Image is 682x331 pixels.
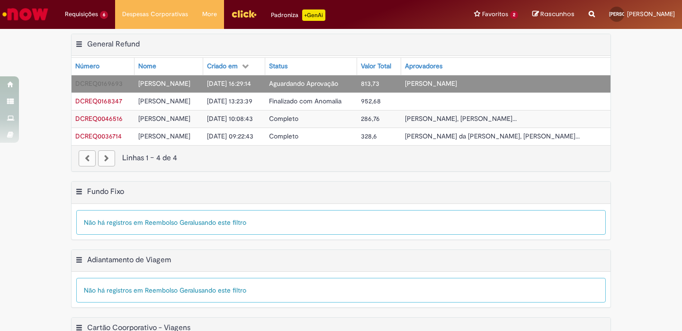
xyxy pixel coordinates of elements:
img: click_logo_yellow_360x200.png [231,7,257,21]
a: Rascunhos [532,10,574,19]
button: Fundo Fixo Menu de contexto [75,187,83,199]
span: [PERSON_NAME] [138,114,190,123]
span: 286,76 [361,114,380,123]
span: Completo [269,114,298,123]
div: Linhas 1 − 4 de 4 [79,153,603,164]
span: Aguardando Aprovação [269,79,338,88]
div: Aprovadores [405,62,442,71]
span: Finalizado com Anomalia [269,97,341,105]
span: DCREQ0046516 [75,114,123,123]
span: DCREQ0168347 [75,97,122,105]
span: usando este filtro [195,218,246,227]
span: [DATE] 13:23:39 [207,97,252,105]
span: [DATE] 09:22:43 [207,132,253,140]
h2: General Refund [87,39,140,49]
div: Número [75,62,99,71]
a: Abrir Registro: DCREQ0036714 [75,132,122,140]
a: Abrir Registro: DCREQ0169693 [75,79,123,88]
div: Status [269,62,287,71]
p: +GenAi [302,9,325,21]
span: 328,6 [361,132,377,140]
div: Não há registros em Reembolso Geral [76,278,606,303]
span: [PERSON_NAME] da [PERSON_NAME], [PERSON_NAME]... [405,132,580,140]
span: Completo [269,132,298,140]
h2: Fundo Fixo [87,187,124,196]
span: Rascunhos [540,9,574,18]
button: General Refund Menu de contexto [75,39,83,52]
span: 952,68 [361,97,381,105]
span: Despesas Corporativas [122,9,188,19]
span: [PERSON_NAME] [405,79,457,88]
div: Padroniza [271,9,325,21]
span: [PERSON_NAME] [609,11,646,17]
span: More [202,9,217,19]
span: [PERSON_NAME] [138,79,190,88]
span: DCREQ0036714 [75,132,122,140]
span: [PERSON_NAME], [PERSON_NAME]... [405,114,517,123]
span: [PERSON_NAME] [138,97,190,105]
h2: Adiantamento de Viagem [87,255,171,265]
span: [PERSON_NAME] [138,132,190,140]
span: 6 [100,11,108,19]
div: Criado em [207,62,238,71]
img: ServiceNow [1,5,50,24]
div: Valor Total [361,62,391,71]
div: Nome [138,62,156,71]
span: [DATE] 10:08:43 [207,114,253,123]
div: Não há registros em Reembolso Geral [76,210,606,235]
a: Abrir Registro: DCREQ0168347 [75,97,122,105]
span: DCREQ0169693 [75,79,123,88]
a: Abrir Registro: DCREQ0046516 [75,114,123,123]
span: Favoritos [482,9,508,19]
span: [DATE] 16:29:14 [207,79,251,88]
span: usando este filtro [195,286,246,294]
nav: paginação [72,145,610,171]
span: 2 [510,11,518,19]
span: Requisições [65,9,98,19]
span: 813,73 [361,79,379,88]
button: Adiantamento de Viagem Menu de contexto [75,255,83,267]
span: [PERSON_NAME] [627,10,675,18]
